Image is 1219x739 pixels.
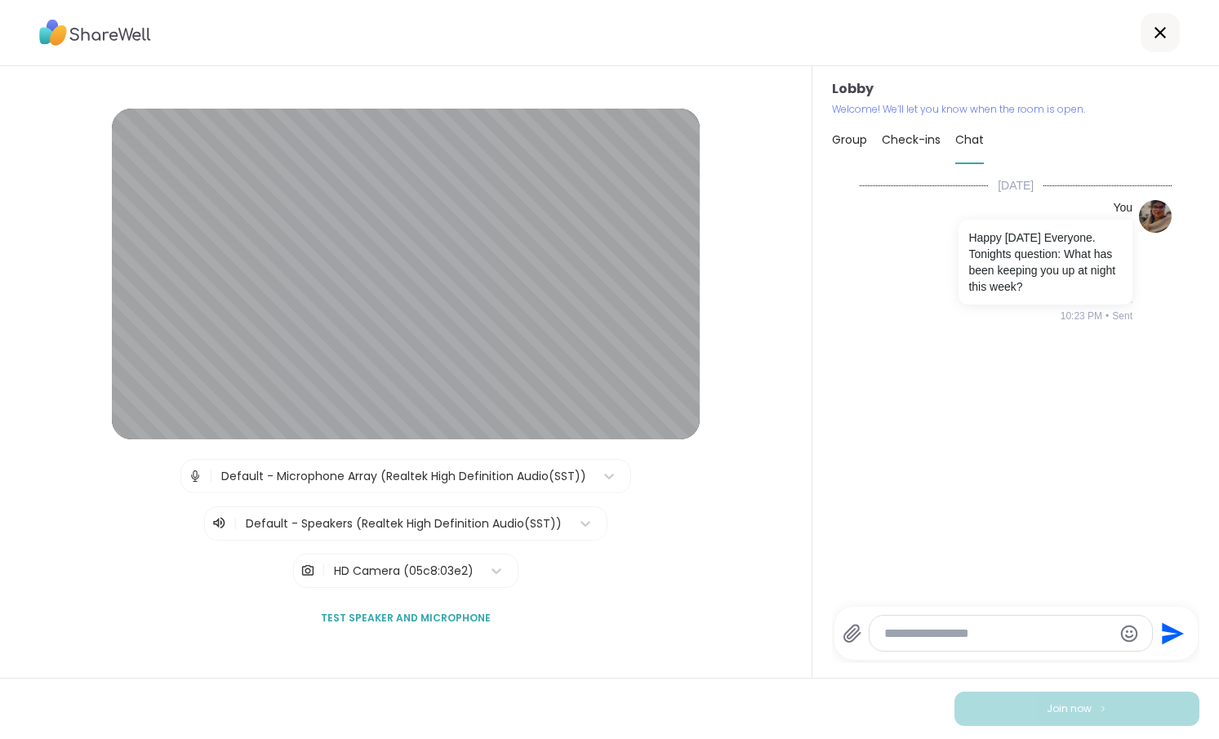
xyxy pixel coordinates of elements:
img: ShareWell Logo [39,14,151,51]
span: Sent [1112,309,1132,323]
h4: You [1113,200,1132,216]
span: | [209,460,213,492]
h3: Lobby [832,79,1199,99]
img: ShareWell Logomark [1098,704,1108,713]
textarea: Type your message [884,625,1110,642]
span: Chat [955,131,984,148]
button: Emoji picker [1119,624,1139,643]
span: Join now [1047,701,1092,716]
span: | [234,514,238,533]
div: Default - Microphone Array (Realtek High Definition Audio(SST)) [221,468,586,485]
img: Camera [300,554,315,587]
div: HD Camera (05c8:03e2) [334,563,474,580]
span: • [1106,309,1109,323]
span: | [322,554,326,587]
p: Happy [DATE] Everyone. Tonights question: What has been keeping you up at night this week? [968,229,1123,295]
button: Test speaker and microphone [314,601,497,635]
span: Test speaker and microphone [321,611,491,625]
span: 10:23 PM [1061,309,1102,323]
span: Check-ins [882,131,941,148]
span: Group [832,131,867,148]
img: Microphone [188,460,202,492]
button: Send [1153,615,1190,652]
button: Join now [954,692,1199,726]
p: Welcome! We’ll let you know when the room is open. [832,102,1199,117]
img: https://sharewell-space-live.sfo3.digitaloceanspaces.com/user-generated/08c2e94c-8836-441b-a7cd-9... [1139,200,1172,233]
span: [DATE] [988,177,1043,194]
